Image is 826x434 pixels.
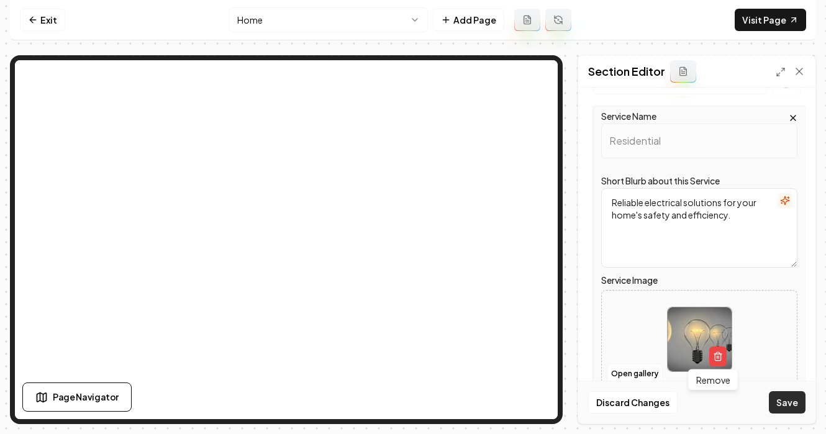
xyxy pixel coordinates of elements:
[588,391,678,414] button: Discard Changes
[769,391,806,414] button: Save
[688,369,738,391] div: Remove
[601,111,656,122] label: Service Name
[514,9,540,31] button: Add admin page prompt
[22,382,132,412] button: Page Navigator
[545,9,571,31] button: Regenerate page
[588,63,665,80] h2: Section Editor
[607,364,663,384] button: Open gallery
[735,9,806,31] a: Visit Page
[668,307,732,371] img: image
[433,9,504,31] button: Add Page
[601,273,797,287] label: Service Image
[20,9,65,31] a: Exit
[601,175,720,186] label: Short Blurb about this Service
[670,60,696,83] button: Add admin section prompt
[53,391,119,404] span: Page Navigator
[601,124,797,158] input: Service Name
